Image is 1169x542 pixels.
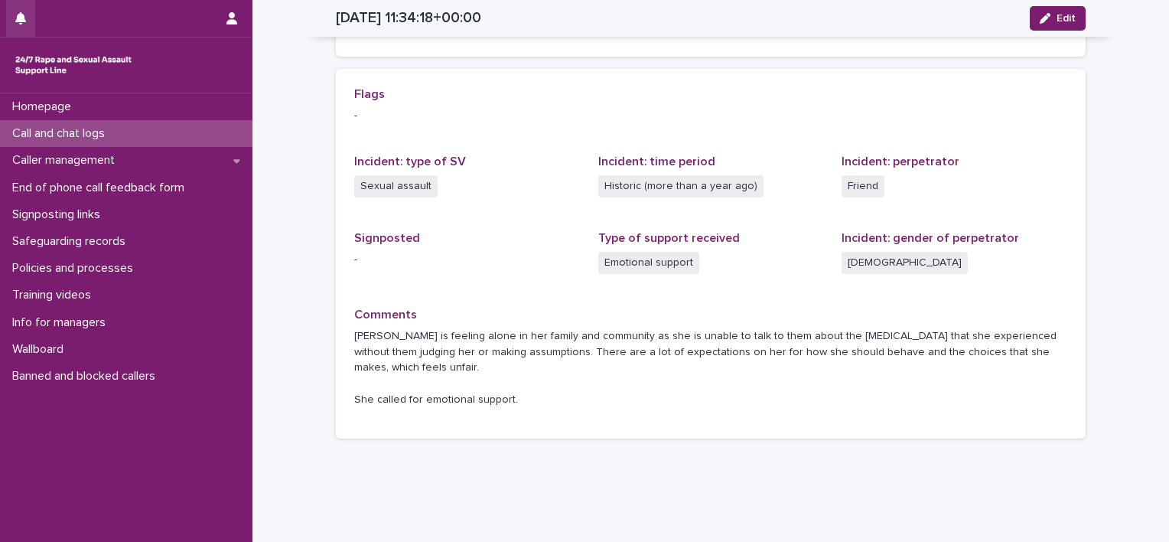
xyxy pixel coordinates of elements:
span: Edit [1057,13,1076,24]
span: Friend [842,175,884,198]
span: Flags [354,88,385,100]
p: Policies and processes [6,261,145,276]
p: Call and chat logs [6,126,117,141]
span: Sexual assault [354,175,438,198]
p: Homepage [6,100,83,114]
p: [PERSON_NAME] is feeling alone in her family and community as she is unable to talk to them about... [354,328,1067,408]
p: Caller management [6,153,127,168]
span: Signposted [354,232,420,244]
h2: [DATE] 11:34:18+00:00 [336,9,481,27]
p: Signposting links [6,207,112,222]
p: - [354,108,1067,124]
button: Edit [1030,6,1086,31]
img: rhQMoQhaT3yELyF149Cw [12,50,135,80]
p: - [354,252,580,268]
span: Incident: perpetrator [842,155,959,168]
span: Incident: type of SV [354,155,466,168]
p: Banned and blocked callers [6,369,168,384]
span: Emotional support [598,252,699,274]
span: Incident: gender of perpetrator [842,232,1019,244]
p: Training videos [6,288,103,302]
span: [DEMOGRAPHIC_DATA] [842,252,968,274]
p: Wallboard [6,342,76,357]
span: Historic (more than a year ago) [598,175,764,198]
span: Incident: time period [598,155,715,168]
span: Comments [354,309,417,321]
span: Type of support received [598,232,740,244]
p: End of phone call feedback form [6,181,197,195]
p: Info for managers [6,315,118,330]
p: Safeguarding records [6,234,138,249]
